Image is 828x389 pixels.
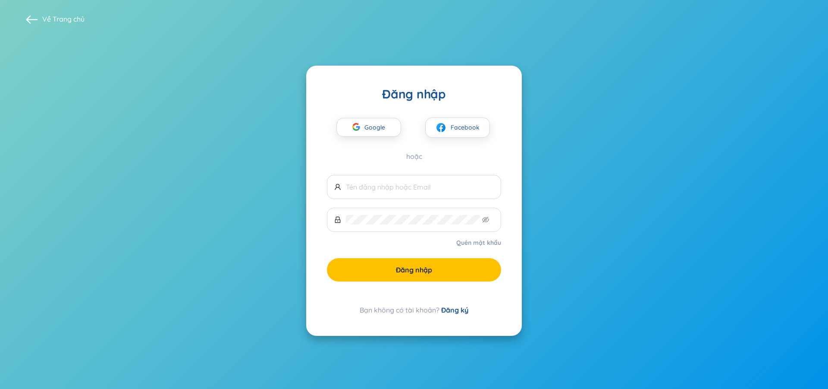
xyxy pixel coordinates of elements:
[425,117,490,138] button: facebookFacebook
[346,182,494,192] input: Tên đăng nhập hoặc Email
[436,122,446,133] img: facebook
[364,118,389,136] span: Google
[53,15,85,23] a: Trang chủ
[482,216,489,223] span: eye-invisible
[336,118,401,137] button: Google
[327,152,501,161] div: hoặc
[451,123,480,132] span: Facebook
[334,183,341,190] span: user
[456,238,501,247] a: Quên mật khẩu
[441,306,468,314] a: Đăng ký
[396,265,432,275] span: Đăng nhập
[327,86,501,102] div: Đăng nhập
[327,305,501,315] div: Bạn không có tài khoản?
[42,14,85,24] span: Về
[327,258,501,281] button: Đăng nhập
[334,216,341,223] span: lock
